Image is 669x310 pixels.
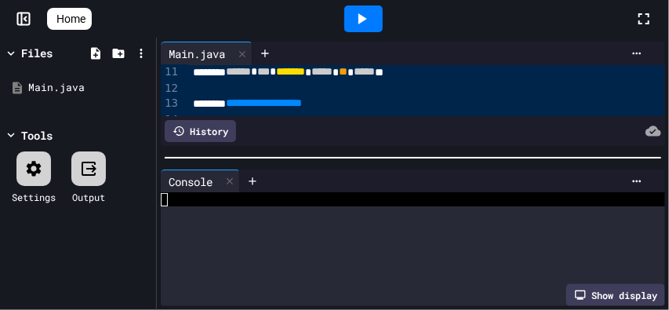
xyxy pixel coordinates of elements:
[72,190,105,204] div: Output
[21,127,53,144] div: Tools
[47,8,92,30] a: Home
[21,45,53,61] div: Files
[56,11,85,27] span: Home
[28,80,151,96] div: Main.java
[12,190,56,204] div: Settings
